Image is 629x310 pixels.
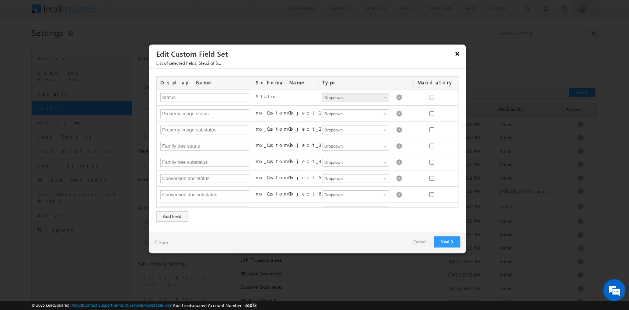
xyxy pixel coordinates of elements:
[396,143,402,149] img: Populate Options
[31,302,256,309] span: © 2025 LeadSquared | | | | |
[172,303,256,308] span: Your Leadsquared Account Number is
[256,93,279,100] label: Status
[83,303,112,307] a: Contact Support
[322,94,382,101] span: Dropdown
[322,158,389,167] a: Dropdown
[322,126,389,134] a: Dropdown
[396,175,402,182] img: Populate Options
[322,174,389,183] a: Dropdown
[252,77,318,89] div: Schema Name
[156,211,188,222] div: Add Field
[318,77,414,89] div: Type
[100,227,134,237] em: Start Chat
[113,303,142,307] a: Terms of Service
[322,190,389,199] a: Dropdown
[396,110,402,117] img: Populate Options
[157,77,252,89] div: Display Name
[156,47,463,60] h3: Edit Custom Field Set
[322,142,389,151] a: Dropdown
[406,237,434,247] a: Cancel
[413,77,450,89] div: Mandatory
[13,39,31,48] img: d_60004797649_company_0_60004797649
[451,47,463,60] button: ×
[256,126,324,132] label: mx_CustomObject_2
[322,159,382,166] span: Dropdown
[322,175,382,182] span: Dropdown
[322,109,389,118] a: Dropdown
[149,60,466,68] span: List of selected fields, Step2 of 3...
[322,93,389,102] a: Dropdown
[71,303,82,307] a: About
[322,127,382,133] span: Dropdown
[322,191,382,198] span: Dropdown
[396,127,402,133] img: Populate Options
[322,110,382,117] span: Dropdown
[256,190,321,197] label: mx_CustomObject_6
[256,142,321,148] label: mx_CustomObject_3
[434,236,460,247] a: Next
[245,303,256,308] span: 61073
[396,159,402,166] img: Populate Options
[256,158,319,165] label: mx_CustomObject_4
[256,109,331,116] label: mx_CustomObject_1
[396,94,402,101] img: Populate Options
[121,4,139,21] div: Minimize live chat window
[154,236,168,248] a: Back
[396,191,402,198] img: Populate Options
[256,207,322,213] label: mx_CustomObject_7
[143,303,171,307] a: Acceptable Use
[322,143,382,149] span: Dropdown
[256,174,321,181] label: mx_CustomObject_5
[38,39,124,48] div: Chat with us now
[10,68,134,221] textarea: Type your message and hit 'Enter'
